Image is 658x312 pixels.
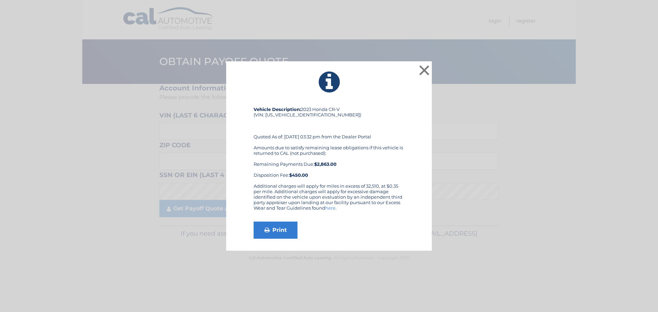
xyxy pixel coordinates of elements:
div: 2023 Honda CR-V (VIN: [US_VEHICLE_IDENTIFICATION_NUMBER]) Quoted As of: [DATE] 03:32 pm from the ... [254,107,404,183]
div: Amounts due to satisfy remaining lease obligations if this vehicle is returned to CAL (not purcha... [254,145,404,178]
strong: $450.00 [289,172,308,178]
button: × [417,63,431,77]
strong: Vehicle Description: [254,107,301,112]
div: Additional charges will apply for miles in excess of 32,510, at $0.35 per mile. Additional charge... [254,183,404,216]
a: Print [254,222,297,239]
b: $2,863.00 [314,161,337,167]
a: here [325,205,336,211]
